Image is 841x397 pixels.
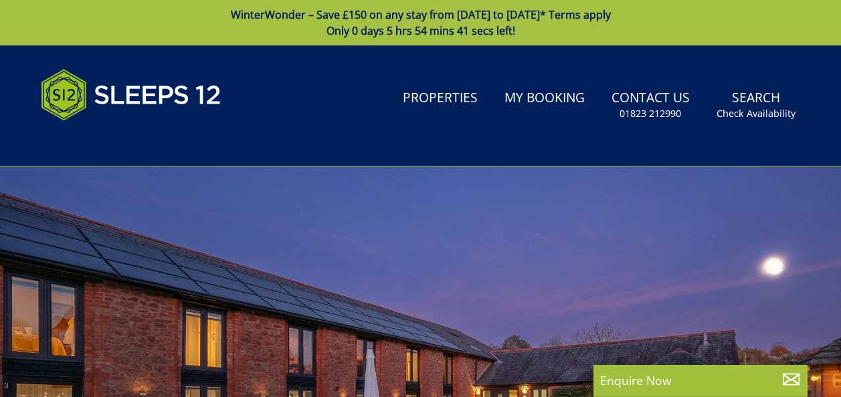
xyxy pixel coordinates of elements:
p: Enquire Now [600,372,801,389]
a: Contact Us01823 212990 [606,84,695,127]
a: Properties [397,84,483,114]
span: Only 0 days 5 hrs 54 mins 41 secs left! [326,23,515,38]
a: My Booking [499,84,590,114]
small: 01823 212990 [620,107,681,120]
small: Check Availability [717,107,796,120]
iframe: Customer reviews powered by Trustpilot [34,136,175,148]
a: SearchCheck Availability [711,84,801,127]
img: Sleeps 12 [41,61,221,128]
